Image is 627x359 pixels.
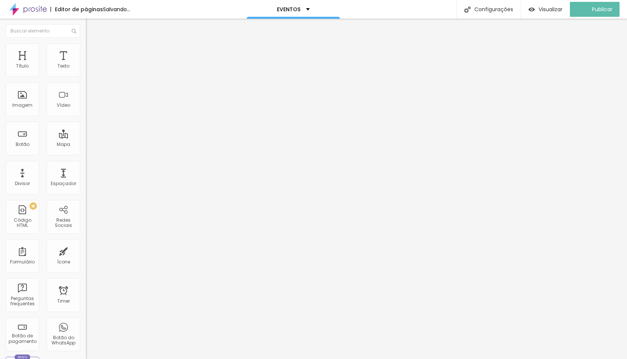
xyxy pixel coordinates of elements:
[16,142,29,147] div: Botão
[7,296,37,307] div: Perguntas frequentes
[50,7,103,12] div: Editor de páginas
[6,24,80,38] input: Buscar elemento
[539,6,562,12] span: Visualizar
[72,29,76,33] img: Icone
[49,335,78,346] div: Botão do WhatsApp
[49,218,78,228] div: Redes Sociais
[528,6,535,13] img: view-1.svg
[464,6,471,13] img: Icone
[51,181,76,186] div: Espaçador
[57,103,70,108] div: Vídeo
[7,218,37,228] div: Código HTML
[57,63,69,69] div: Texto
[103,7,130,12] div: Salvando...
[12,103,32,108] div: Imagem
[277,7,300,12] p: EVENTOS
[592,6,612,12] span: Publicar
[15,181,30,186] div: Divisor
[10,259,35,265] div: Formulário
[16,63,29,69] div: Título
[7,333,37,344] div: Botão de pagamento
[57,299,70,304] div: Timer
[570,2,620,17] button: Publicar
[57,142,70,147] div: Mapa
[521,2,570,17] button: Visualizar
[57,259,70,265] div: Ícone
